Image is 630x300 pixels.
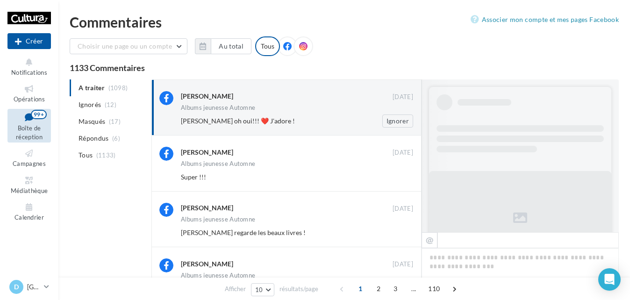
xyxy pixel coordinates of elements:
span: Opérations [14,95,45,103]
a: Campagnes [7,146,51,169]
span: Masqués [79,117,105,126]
button: Créer [7,33,51,49]
span: résultats/page [279,285,318,293]
span: Tous [79,150,93,160]
span: [DATE] [393,260,413,269]
button: Choisir une page ou un compte [70,38,187,54]
span: (12) [105,101,116,108]
span: Super !!! [181,173,206,181]
div: [PERSON_NAME] [181,259,233,269]
a: Boîte de réception99+ [7,109,51,143]
span: [DATE] [393,149,413,157]
button: Au total [211,38,251,54]
div: Open Intercom Messenger [598,268,621,291]
span: (1133) [96,151,116,159]
button: Au total [195,38,251,54]
span: [PERSON_NAME] regarde les beaux livres ! [181,229,306,236]
button: Notifications [7,55,51,78]
span: Médiathèque [11,187,48,194]
span: 3 [388,281,403,296]
span: [PERSON_NAME] oh oui!!! ❤️ J'adore ! [181,117,295,125]
div: 1133 Commentaires [70,64,619,72]
div: Albums jeunesse Automne [181,161,255,167]
button: 10 [251,283,275,296]
span: ... [406,281,421,296]
span: [DATE] [393,205,413,213]
div: [PERSON_NAME] [181,203,233,213]
div: [PERSON_NAME] [181,148,233,157]
a: Calendrier [7,200,51,223]
span: Ignorés [79,100,101,109]
div: Tous [255,36,280,56]
span: D [14,282,19,292]
span: Répondus [79,134,109,143]
div: Commentaires [70,15,619,29]
p: [GEOGRAPHIC_DATA] [27,282,40,292]
span: Afficher [225,285,246,293]
div: Nouvelle campagne [7,33,51,49]
button: Ignorer [382,114,413,128]
span: [DATE] [393,93,413,101]
span: 10 [255,286,263,293]
span: Notifications [11,69,47,76]
div: Albums jeunesse Automne [181,272,255,279]
div: Albums jeunesse Automne [181,105,255,111]
span: Choisir une page ou un compte [78,42,172,50]
span: Boîte de réception [16,124,43,141]
span: 110 [424,281,444,296]
span: 2 [371,281,386,296]
span: 1 [353,281,368,296]
div: 99+ [31,110,47,119]
a: Opérations [7,82,51,105]
a: D [GEOGRAPHIC_DATA] [7,278,51,296]
div: Albums jeunesse Automne [181,216,255,222]
span: Campagnes [13,160,46,167]
a: Associer mon compte et mes pages Facebook [471,14,619,25]
span: Calendrier [14,214,44,221]
div: [PERSON_NAME] [181,92,233,101]
a: Médiathèque [7,173,51,196]
span: (17) [109,118,121,125]
span: (6) [112,135,120,142]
